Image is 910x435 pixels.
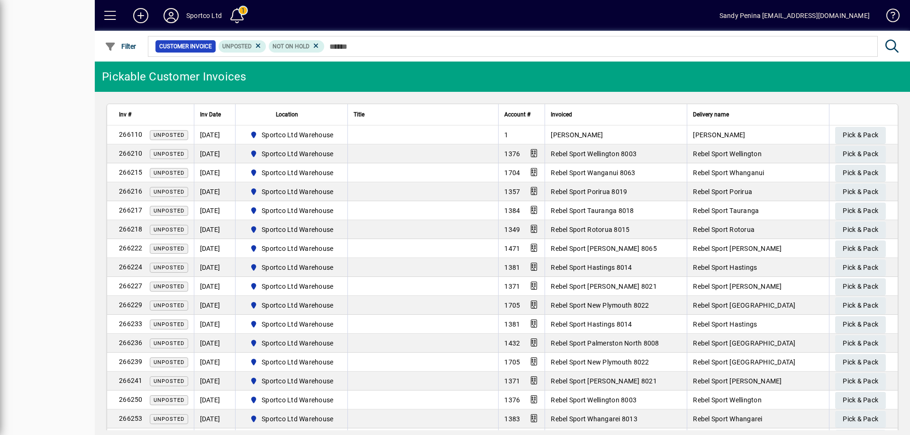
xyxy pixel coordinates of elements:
[218,40,266,53] mat-chip: Customer Invoice Status: Unposted
[551,150,637,158] span: Rebel Sport Wellington 8003
[693,150,762,158] span: Rebel Sport Wellington
[835,240,886,257] button: Pick & Pack
[504,415,520,423] span: 1383
[102,69,246,84] div: Pickable Customer Invoices
[262,225,333,234] span: Sportco Ltd Warehouse
[194,144,235,163] td: [DATE]
[126,7,156,24] button: Add
[843,241,878,257] span: Pick & Pack
[119,109,131,120] span: Inv #
[835,184,886,201] button: Pick & Pack
[551,283,657,290] span: Rebel Sport [PERSON_NAME] 8021
[119,169,143,176] span: 266215
[504,150,520,158] span: 1376
[154,302,184,309] span: Unposted
[194,163,235,182] td: [DATE]
[693,188,752,195] span: Rebel Sport Porirua
[879,2,898,33] a: Knowledge Base
[119,206,143,214] span: 266217
[843,317,878,332] span: Pick & Pack
[504,207,520,214] span: 1384
[273,43,309,50] span: Not On Hold
[354,109,364,120] span: Title
[119,244,143,252] span: 266222
[186,8,222,23] div: Sportco Ltd
[200,109,221,120] span: Inv Date
[693,131,745,139] span: [PERSON_NAME]
[262,130,333,140] span: Sportco Ltd Warehouse
[246,224,337,235] span: Sportco Ltd Warehouse
[843,392,878,408] span: Pick & Pack
[154,284,184,290] span: Unposted
[551,109,572,120] span: Invoiced
[843,279,878,294] span: Pick & Pack
[246,205,337,216] span: Sportco Ltd Warehouse
[843,260,878,275] span: Pick & Pack
[504,358,520,366] span: 1705
[154,265,184,271] span: Unposted
[194,296,235,315] td: [DATE]
[246,337,337,349] span: Sportco Ltd Warehouse
[693,320,757,328] span: Rebel Sport Hastings
[262,338,333,348] span: Sportco Ltd Warehouse
[154,340,184,346] span: Unposted
[119,339,143,346] span: 266236
[551,109,681,120] div: Invoiced
[262,168,333,178] span: Sportco Ltd Warehouse
[693,358,795,366] span: Rebel Sport [GEOGRAPHIC_DATA]
[504,169,520,177] span: 1704
[693,339,795,347] span: Rebel Sport [GEOGRAPHIC_DATA]
[693,264,757,271] span: Rebel Sport Hastings
[843,411,878,427] span: Pick & Pack
[843,146,878,162] span: Pick & Pack
[105,43,136,50] span: Filter
[551,226,629,233] span: Rebel Sport Rotorua 8015
[835,203,886,220] button: Pick & Pack
[504,109,530,120] span: Account #
[504,109,539,120] div: Account #
[194,239,235,258] td: [DATE]
[269,40,324,53] mat-chip: Hold Status: Not On Hold
[693,109,823,120] div: Delivery name
[262,282,333,291] span: Sportco Ltd Warehouse
[551,302,649,309] span: Rebel Sport New Plymouth 8022
[551,169,635,177] span: Rebel Sport Wanganui 8063
[222,43,252,50] span: Unposted
[843,355,878,370] span: Pick & Pack
[119,109,188,120] div: Inv #
[246,148,337,160] span: Sportco Ltd Warehouse
[551,339,659,347] span: Rebel Sport Palmerston North 8008
[241,109,342,120] div: Location
[693,415,762,423] span: Rebel Sport Whangarei
[693,396,762,404] span: Rebel Sport Wellington
[551,396,637,404] span: Rebel Sport Wellington 8003
[504,264,520,271] span: 1381
[835,392,886,409] button: Pick & Pack
[504,188,520,195] span: 1357
[504,339,520,347] span: 1432
[246,186,337,197] span: Sportco Ltd Warehouse
[262,263,333,272] span: Sportco Ltd Warehouse
[504,131,508,139] span: 1
[835,297,886,314] button: Pick & Pack
[835,165,886,182] button: Pick & Pack
[159,42,212,51] span: Customer Invoice
[200,109,229,120] div: Inv Date
[835,259,886,276] button: Pick & Pack
[154,170,184,176] span: Unposted
[693,302,795,309] span: Rebel Sport [GEOGRAPHIC_DATA]
[719,8,870,23] div: Sandy Penina [EMAIL_ADDRESS][DOMAIN_NAME]
[262,206,333,215] span: Sportco Ltd Warehouse
[156,7,186,24] button: Profile
[551,188,627,195] span: Rebel Sport Porirua 8019
[194,334,235,353] td: [DATE]
[119,320,143,328] span: 266233
[246,167,337,178] span: Sportco Ltd Warehouse
[276,109,298,120] span: Location
[693,207,759,214] span: Rebel Sport Tauranga
[194,258,235,277] td: [DATE]
[119,301,143,309] span: 266229
[154,359,184,365] span: Unposted
[835,316,886,333] button: Pick & Pack
[119,415,143,422] span: 266253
